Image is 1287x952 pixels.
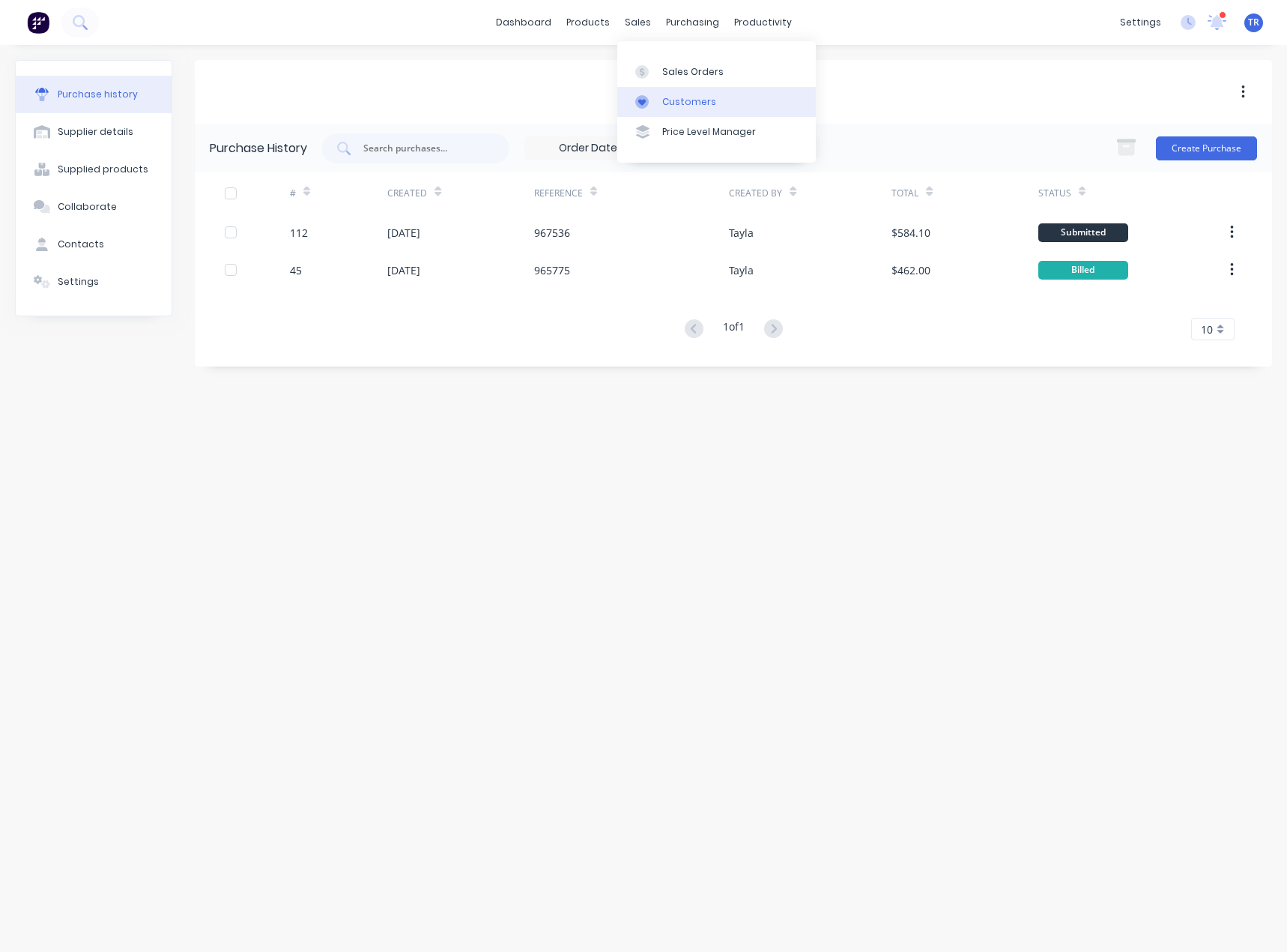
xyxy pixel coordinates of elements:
div: productivity [727,11,799,34]
div: # [290,187,296,200]
div: Contacts [58,238,104,251]
span: TR [1248,16,1259,29]
img: Factory [27,11,49,34]
div: Price Level Manager [662,125,756,139]
div: Purchase history [58,88,138,101]
div: 967536 [534,225,570,241]
div: Reference [534,187,583,200]
div: products [559,11,617,34]
a: Price Level Manager [617,117,816,147]
button: Collaborate [16,188,172,226]
div: Submitted [1038,223,1128,242]
button: Contacts [16,226,172,263]
div: settings [1112,11,1169,34]
div: Total [891,187,918,200]
div: $584.10 [891,225,930,241]
div: Tayla [729,225,754,241]
a: dashboard [488,11,559,34]
div: 965775 [534,262,570,278]
div: 45 [290,262,302,278]
div: [DATE] [387,262,420,278]
div: Supplied products [58,163,148,176]
button: Supplied products [16,151,172,188]
div: Sales Orders [662,65,724,79]
div: Created [387,187,427,200]
button: Settings [16,263,172,301]
div: Created By [729,187,782,200]
div: Collaborate [58,200,117,214]
div: $462.00 [891,262,930,278]
input: Search purchases... [362,141,486,156]
div: Status [1038,187,1071,200]
div: sales [617,11,658,34]
button: Create Purchase [1156,136,1257,160]
a: Customers [617,87,816,117]
button: Supplier details [16,113,172,151]
button: Purchase history [16,76,172,113]
div: Supplier details [58,125,133,139]
div: Purchase History [210,139,307,157]
a: Sales Orders [617,56,816,86]
input: Order Date [525,137,651,160]
div: Settings [58,275,99,289]
span: 10 [1201,322,1213,337]
div: [DATE] [387,225,420,241]
div: Billed [1038,261,1128,280]
div: 112 [290,225,308,241]
div: 1 of 1 [723,319,745,340]
div: purchasing [658,11,727,34]
div: Tayla [729,262,754,278]
div: Customers [662,95,716,109]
